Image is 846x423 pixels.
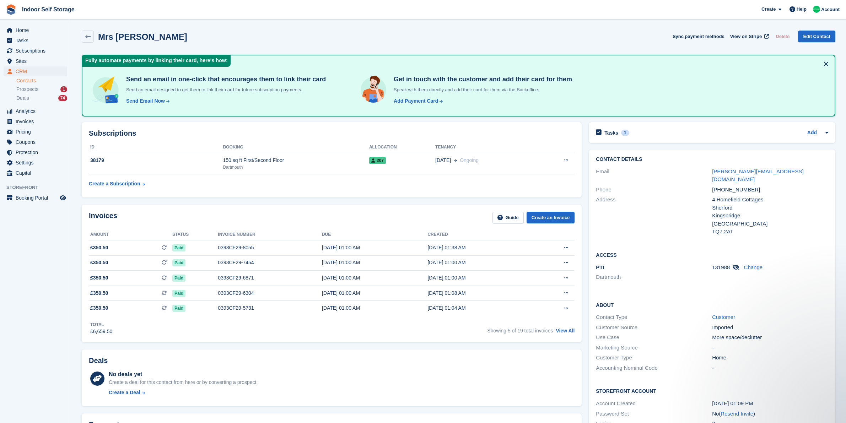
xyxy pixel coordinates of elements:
[712,220,828,228] div: [GEOGRAPHIC_DATA]
[527,212,575,223] a: Create an Invoice
[596,157,828,162] h2: Contact Details
[596,344,712,352] div: Marketing Source
[596,387,828,394] h2: Storefront Account
[727,31,770,42] a: View on Stripe
[712,354,828,362] div: Home
[460,157,479,163] span: Ongoing
[712,212,828,220] div: Kingsbridge
[596,354,712,362] div: Customer Type
[798,31,835,42] a: Edit Contact
[4,127,67,137] a: menu
[359,75,388,104] img: get-in-touch-e3e95b6451f4e49772a6039d3abdde126589d6f45a760754adfa51be33bf0f70.svg
[16,193,58,203] span: Booking Portal
[4,158,67,168] a: menu
[773,31,792,42] button: Delete
[712,410,828,418] div: No
[712,400,828,408] div: [DATE] 01:09 PM
[16,36,58,45] span: Tasks
[596,333,712,342] div: Use Case
[712,344,828,352] div: -
[427,274,533,282] div: [DATE] 01:00 AM
[322,229,428,240] th: Due
[90,274,108,282] span: £350.50
[16,86,38,93] span: Prospects
[322,244,428,251] div: [DATE] 01:00 AM
[391,75,572,83] h4: Get in touch with the customer and add their card for them
[218,229,322,240] th: Invoice number
[4,147,67,157] a: menu
[369,157,386,164] span: 207
[4,193,67,203] a: menu
[797,6,807,13] span: Help
[427,289,533,297] div: [DATE] 01:08 AM
[712,168,804,183] a: [PERSON_NAME][EMAIL_ADDRESS][DOMAIN_NAME]
[90,328,112,335] div: £6,659.50
[712,204,828,212] div: Sherford
[16,127,58,137] span: Pricing
[89,142,223,153] th: ID
[90,304,108,312] span: £350.50
[89,212,117,223] h2: Invoices
[596,301,828,308] h2: About
[4,66,67,76] a: menu
[322,289,428,297] div: [DATE] 01:00 AM
[712,186,828,194] div: [PHONE_NUMBER]
[391,86,572,93] p: Speak with them directly and add their card for them via the Backoffice.
[6,4,16,15] img: stora-icon-8386f47178a22dfd0bd8f6a31ec36ba5ce8667c1dd55bd0f319d3a0aa187defe.svg
[172,275,185,282] span: Paid
[109,370,258,379] div: No deals yet
[109,389,258,396] a: Create a Deal
[90,289,108,297] span: £350.50
[223,164,369,170] div: Dartmouth
[16,95,29,102] span: Deals
[596,264,604,270] span: PTI
[89,129,575,137] h2: Subscriptions
[19,4,77,15] a: Indoor Self Storage
[6,184,71,191] span: Storefront
[172,259,185,266] span: Paid
[16,86,67,93] a: Prospects 1
[16,147,58,157] span: Protection
[596,196,712,236] div: Address
[712,228,828,236] div: TQ7 2AT
[91,75,120,105] img: send-email-b5881ef4c8f827a638e46e229e590028c7e36e3a6c99d2365469aff88783de13.svg
[719,411,755,417] span: ( )
[712,333,828,342] div: More space/declutter
[109,389,140,396] div: Create a Deal
[712,314,735,320] a: Customer
[218,289,322,297] div: 0393CF29-6304
[730,33,762,40] span: View on Stripe
[427,229,533,240] th: Created
[744,264,763,270] a: Change
[4,137,67,147] a: menu
[596,410,712,418] div: Password Set
[391,97,443,105] a: Add Payment Card
[16,66,58,76] span: CRM
[596,251,828,258] h2: Access
[807,129,817,137] a: Add
[89,357,108,365] h2: Deals
[673,31,724,42] button: Sync payment methods
[89,180,140,188] div: Create a Subscription
[4,36,67,45] a: menu
[123,75,326,83] h4: Send an email in one-click that encourages them to link their card
[369,142,435,153] th: Allocation
[435,142,539,153] th: Tenancy
[16,116,58,126] span: Invoices
[492,212,524,223] a: Guide
[596,186,712,194] div: Phone
[172,290,185,297] span: Paid
[322,274,428,282] div: [DATE] 01:00 AM
[218,259,322,266] div: 0393CF29-7454
[218,274,322,282] div: 0393CF29-6871
[427,244,533,251] div: [DATE] 01:38 AM
[596,364,712,372] div: Accounting Nominal Code
[596,400,712,408] div: Account Created
[89,177,145,190] a: Create a Subscription
[16,46,58,56] span: Subscriptions
[82,55,231,67] div: Fully automate payments by linking their card, here's how:
[123,86,326,93] p: Send an email designed to get them to link their card for future subscription payments.
[89,157,223,164] div: 38179
[16,137,58,147] span: Coupons
[4,168,67,178] a: menu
